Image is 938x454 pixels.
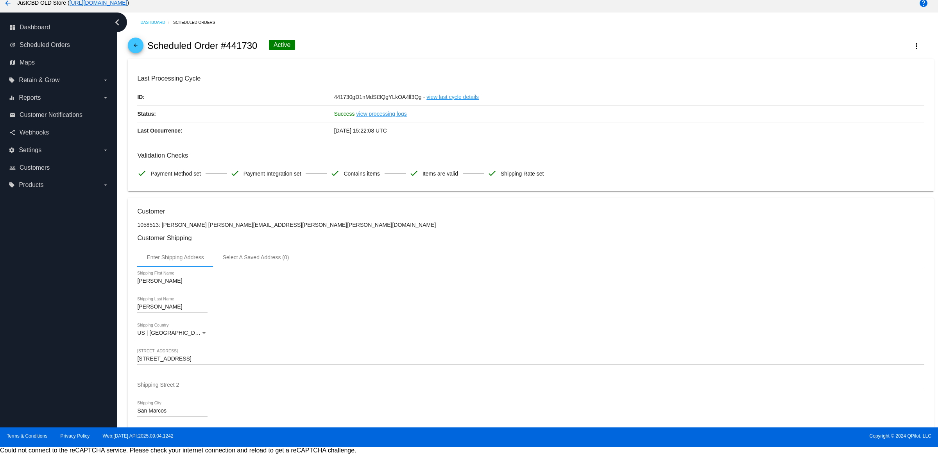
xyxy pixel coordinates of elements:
span: Items are valid [422,165,458,182]
p: 1058513: [PERSON_NAME] [PERSON_NAME][EMAIL_ADDRESS][PERSON_NAME][PERSON_NAME][DOMAIN_NAME] [137,222,924,228]
i: update [9,42,16,48]
a: view processing logs [356,106,407,122]
input: Shipping Street 1 [137,356,924,362]
a: Web:[DATE] API:2025.09.04.1242 [103,433,174,439]
mat-icon: check [230,169,240,178]
p: ID: [137,89,334,105]
a: people_outline Customers [9,162,109,174]
div: Enter Shipping Address [147,254,204,260]
input: Shipping City [137,408,208,414]
i: arrow_drop_down [102,147,109,153]
h2: Scheduled Order #441730 [147,40,258,51]
span: Copyright © 2024 QPilot, LLC [476,433,931,439]
i: dashboard [9,24,16,31]
span: Shipping Rate set [501,165,544,182]
i: equalizer [9,95,15,101]
a: update Scheduled Orders [9,39,109,51]
span: Payment Integration set [243,165,301,182]
i: chevron_left [111,16,124,29]
span: Payment Method set [150,165,200,182]
mat-icon: check [330,169,340,178]
span: 441730gD1nMdSt3QgYLkOA4ll3Qg - [334,94,425,100]
span: Dashboard [20,24,50,31]
span: Contains items [344,165,380,182]
p: Last Occurrence: [137,122,334,139]
h3: Customer [137,208,924,215]
span: Success [334,111,355,117]
h3: Validation Checks [137,152,924,159]
span: [DATE] 15:22:08 UTC [334,127,387,134]
span: Maps [20,59,35,66]
i: arrow_drop_down [102,182,109,188]
a: Terms & Conditions [7,433,47,439]
span: Scheduled Orders [20,41,70,48]
span: Products [19,181,43,188]
i: local_offer [9,182,15,188]
div: Select A Saved Address (0) [223,254,289,260]
mat-icon: more_vert [912,41,921,51]
a: view last cycle details [426,89,479,105]
i: arrow_drop_down [102,95,109,101]
a: share Webhooks [9,126,109,139]
span: Retain & Grow [19,77,59,84]
span: Webhooks [20,129,49,136]
mat-icon: check [409,169,419,178]
i: email [9,112,16,118]
p: Status: [137,106,334,122]
i: settings [9,147,15,153]
input: Shipping Last Name [137,304,208,310]
mat-icon: check [137,169,147,178]
a: Dashboard [140,16,173,29]
mat-select: Shipping Country [137,330,208,336]
i: local_offer [9,77,15,83]
i: map [9,59,16,66]
a: dashboard Dashboard [9,21,109,34]
span: Customers [20,164,50,171]
a: map Maps [9,56,109,69]
mat-icon: check [487,169,497,178]
span: Settings [19,147,41,154]
i: share [9,129,16,136]
input: Shipping First Name [137,278,208,284]
span: Reports [19,94,41,101]
div: Active [269,40,295,50]
i: people_outline [9,165,16,171]
a: Privacy Policy [61,433,90,439]
a: email Customer Notifications [9,109,109,121]
h3: Last Processing Cycle [137,75,924,82]
span: US | [GEOGRAPHIC_DATA] [137,330,206,336]
h3: Customer Shipping [137,234,924,242]
i: arrow_drop_down [102,77,109,83]
input: Shipping Street 2 [137,382,924,388]
span: Customer Notifications [20,111,82,118]
a: Scheduled Orders [173,16,222,29]
mat-icon: arrow_back [131,43,140,52]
